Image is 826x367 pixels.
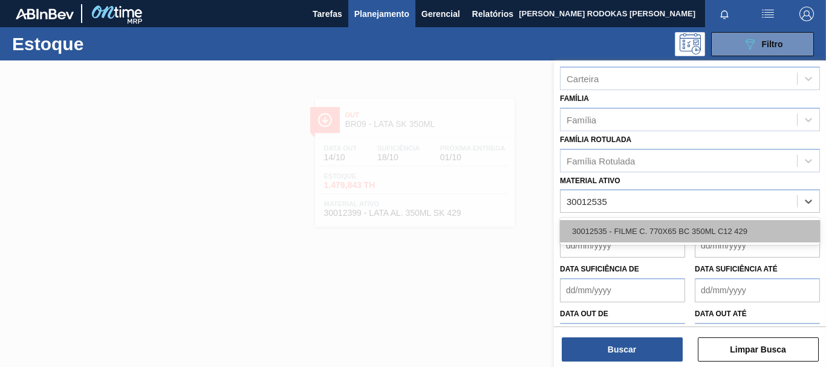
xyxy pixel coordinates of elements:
[16,8,74,19] img: TNhmsLtSVTkK8tSr43FrP2fwEKptu5GPRR3wAAAABJRU5ErkJggg==
[472,7,513,21] span: Relatórios
[560,220,820,242] div: 30012535 - FILME C. 770X65 BC 350ML C12 429
[12,37,181,51] h1: Estoque
[560,233,685,258] input: dd/mm/yyyy
[560,265,639,273] label: Data suficiência de
[695,265,778,273] label: Data suficiência até
[560,323,685,347] input: dd/mm/yyyy
[695,310,747,318] label: Data out até
[705,5,744,22] button: Notificações
[762,39,783,49] span: Filtro
[567,114,596,125] div: Família
[711,32,814,56] button: Filtro
[560,310,608,318] label: Data out de
[354,7,409,21] span: Planejamento
[560,135,631,144] label: Família Rotulada
[799,7,814,21] img: Logout
[567,73,599,83] div: Carteira
[675,32,705,56] div: Pogramando: nenhum usuário selecionado
[695,323,820,347] input: dd/mm/yyyy
[761,7,775,21] img: userActions
[567,155,635,166] div: Família Rotulada
[313,7,342,21] span: Tarefas
[695,233,820,258] input: dd/mm/yyyy
[695,278,820,302] input: dd/mm/yyyy
[560,278,685,302] input: dd/mm/yyyy
[560,177,620,185] label: Material ativo
[560,94,589,103] label: Família
[421,7,460,21] span: Gerencial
